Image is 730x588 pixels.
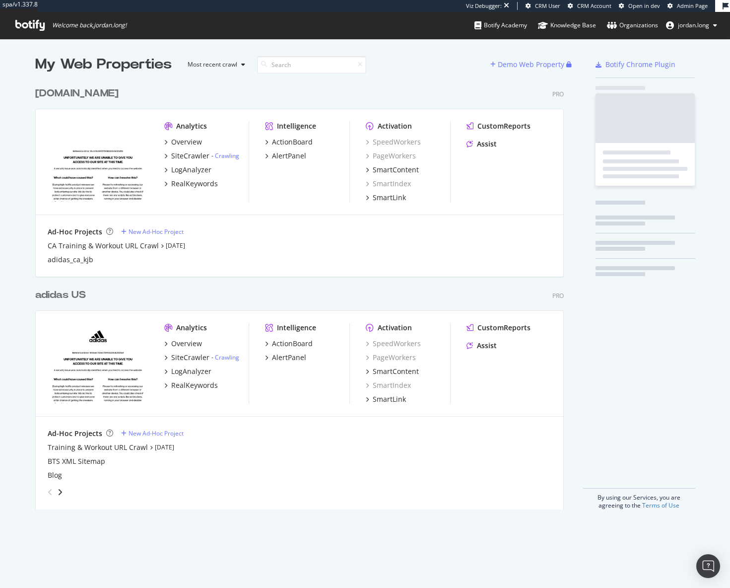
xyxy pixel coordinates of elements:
div: AlertPanel [272,151,306,161]
div: RealKeywords [171,380,218,390]
button: Most recent crawl [180,57,249,73]
a: ActionBoard [265,137,313,147]
div: ActionBoard [272,339,313,349]
div: New Ad-Hoc Project [129,227,184,236]
img: adidas.com/us [48,323,148,403]
div: Activation [378,121,412,131]
div: Analytics [176,323,207,333]
div: Viz Debugger: [466,2,502,10]
div: [DOMAIN_NAME] [35,86,119,101]
a: RealKeywords [164,179,218,189]
a: [DOMAIN_NAME] [35,86,123,101]
a: New Ad-Hoc Project [121,227,184,236]
a: Terms of Use [642,501,679,510]
div: RealKeywords [171,179,218,189]
div: - [211,353,239,362]
a: CRM Account [568,2,611,10]
a: New Ad-Hoc Project [121,429,184,438]
a: SmartIndex [366,179,411,189]
a: Botify Chrome Plugin [596,60,675,70]
div: - [211,151,239,160]
a: CustomReports [466,323,531,333]
a: Crawling [215,151,239,160]
a: Demo Web Property [490,60,566,69]
a: ActionBoard [265,339,313,349]
div: Most recent crawl [188,62,237,68]
div: Pro [552,292,564,300]
div: Organizations [607,20,658,30]
a: CA Training & Workout URL Crawl [48,241,159,251]
a: CRM User [526,2,560,10]
div: grid [35,74,572,510]
a: BTS XML Sitemap [48,456,105,466]
div: SiteCrawler [171,151,209,161]
div: Intelligence [277,323,316,333]
span: CRM Account [577,2,611,9]
div: Overview [171,137,202,147]
a: [DATE] [166,241,185,250]
span: Welcome back, jordan.long ! [52,21,127,29]
a: PageWorkers [366,353,416,363]
a: SmartContent [366,165,419,175]
a: RealKeywords [164,380,218,390]
div: Intelligence [277,121,316,131]
a: Overview [164,137,202,147]
div: angle-right [57,487,64,497]
a: SpeedWorkers [366,339,421,349]
div: SiteCrawler [171,353,209,363]
div: Analytics [176,121,207,131]
a: CustomReports [466,121,531,131]
a: LogAnalyzer [164,165,211,175]
span: Open in dev [628,2,660,9]
div: angle-left [44,484,57,500]
span: jordan.long [678,21,709,29]
div: Botify Chrome Plugin [605,60,675,70]
input: Search [257,56,366,73]
div: Blog [48,470,62,480]
a: [DATE] [155,443,174,451]
div: New Ad-Hoc Project [129,429,184,438]
a: Crawling [215,353,239,362]
div: Assist [477,139,497,149]
div: Demo Web Property [498,60,564,70]
div: My Web Properties [35,55,172,74]
a: adidas US [35,288,90,302]
a: SmartIndex [366,380,411,390]
a: Admin Page [667,2,708,10]
a: Open in dev [619,2,660,10]
a: SiteCrawler- Crawling [164,151,239,161]
a: Organizations [607,12,658,39]
div: SmartLink [373,193,406,203]
a: SmartLink [366,193,406,203]
div: CustomReports [477,121,531,131]
a: PageWorkers [366,151,416,161]
a: Assist [466,341,497,351]
div: SmartContent [373,165,419,175]
div: ActionBoard [272,137,313,147]
div: Knowledge Base [538,20,596,30]
a: SiteCrawler- Crawling [164,353,239,363]
button: Demo Web Property [490,57,566,73]
div: Ad-Hoc Projects [48,429,102,439]
div: SmartLink [373,394,406,404]
div: By using our Services, you are agreeing to the [583,488,695,510]
div: LogAnalyzer [171,165,211,175]
a: Knowledge Base [538,12,596,39]
a: Training & Workout URL Crawl [48,442,148,452]
a: Assist [466,139,497,149]
a: adidas_ca_kjb [48,255,93,265]
a: SmartContent [366,367,419,376]
div: adidas US [35,288,86,302]
a: LogAnalyzer [164,367,211,376]
div: Activation [378,323,412,333]
div: CustomReports [477,323,531,333]
a: SpeedWorkers [366,137,421,147]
